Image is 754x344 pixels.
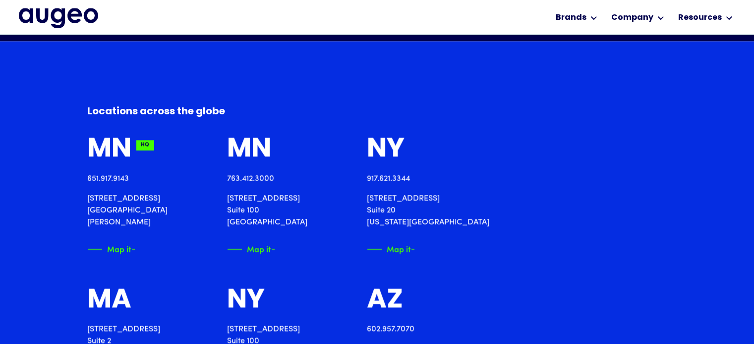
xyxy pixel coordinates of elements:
[136,140,154,150] div: HQ
[87,286,131,315] div: MA
[367,286,403,315] div: AZ
[87,193,203,228] p: [STREET_ADDRESS] [GEOGRAPHIC_DATA][PERSON_NAME]
[367,325,414,333] a: 602.957.7070
[87,104,428,119] h6: Locations across the globe
[19,8,98,28] a: home
[19,8,98,28] img: Augeo's full logo in midnight blue.
[411,244,426,254] img: Arrow symbol in bright green pointing right to indicate an active link.
[227,175,274,183] a: 763.412.3000
[387,243,411,253] div: Map it
[367,244,414,254] a: Map itArrow symbol in bright green pointing right to indicate an active link.
[227,286,265,315] div: NY
[227,135,271,164] div: MN
[227,244,274,254] a: Map itArrow symbol in bright green pointing right to indicate an active link.
[87,175,129,183] a: 651.917.9143
[87,135,131,164] div: MN
[367,135,405,164] div: NY
[247,243,271,253] div: Map it
[367,193,489,228] p: [STREET_ADDRESS] Suite 20 [US_STATE][GEOGRAPHIC_DATA]
[227,193,307,228] p: [STREET_ADDRESS] Suite 100 [GEOGRAPHIC_DATA]
[271,244,286,254] img: Arrow symbol in bright green pointing right to indicate an active link.
[556,12,586,24] div: Brands
[367,175,410,183] a: 917.621.3344
[678,12,722,24] div: Resources
[87,244,134,254] a: Map itArrow symbol in bright green pointing right to indicate an active link.
[107,243,131,253] div: Map it
[131,244,146,254] img: Arrow symbol in bright green pointing right to indicate an active link.
[611,12,653,24] div: Company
